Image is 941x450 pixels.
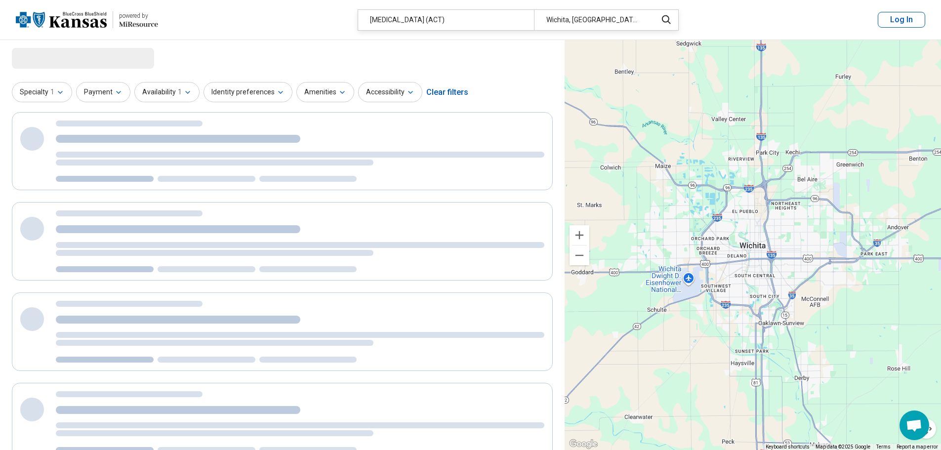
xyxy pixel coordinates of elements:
button: Zoom in [570,225,589,245]
a: Blue Cross Blue Shield Kansaspowered by [16,8,158,32]
button: Identity preferences [204,82,292,102]
button: Accessibility [358,82,422,102]
div: Wichita, [GEOGRAPHIC_DATA] [534,10,651,30]
button: Availability1 [134,82,200,102]
div: powered by [119,11,158,20]
button: Log In [878,12,925,28]
img: Blue Cross Blue Shield Kansas [16,8,107,32]
span: Loading... [12,48,95,68]
a: Report a map error [897,444,938,450]
button: Zoom out [570,245,589,265]
div: [MEDICAL_DATA] (ACT) [358,10,534,30]
a: Terms (opens in new tab) [876,444,891,450]
button: Payment [76,82,130,102]
a: Open chat [900,410,929,440]
button: Specialty1 [12,82,72,102]
span: 1 [50,87,54,97]
div: Clear filters [426,81,468,104]
span: Map data ©2025 Google [816,444,870,450]
span: 1 [178,87,182,97]
button: Amenities [296,82,354,102]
